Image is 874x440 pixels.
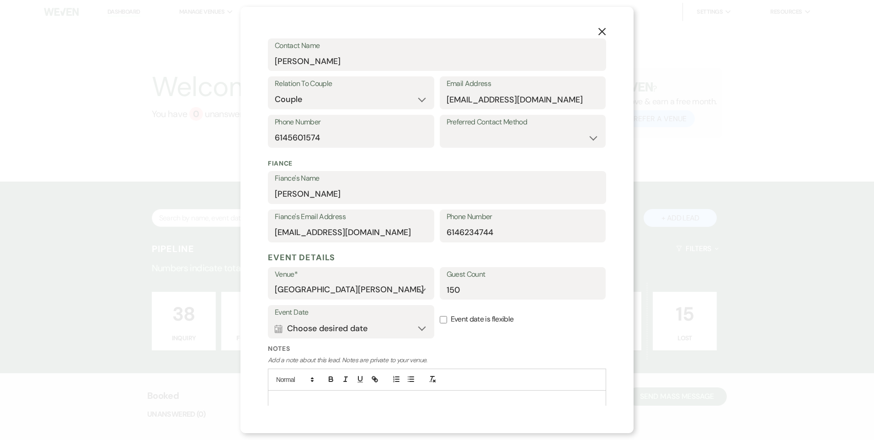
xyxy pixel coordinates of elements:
button: Choose desired date [275,319,427,338]
p: Add a note about this lead. Notes are private to your venue. [268,355,606,365]
h5: Event Details [268,251,606,264]
label: Phone Number [447,210,599,224]
label: Fiance's Name [275,172,599,185]
label: Relation To Couple [275,77,427,91]
label: Preferred Contact Method [447,116,599,129]
label: Fiance's Email Address [275,210,427,224]
label: Phone Number [275,116,427,129]
p: Fiance [268,159,606,168]
label: Venue* [275,268,427,281]
label: Contact Name [275,39,599,53]
label: Notes [268,344,606,354]
label: Email Address [447,77,599,91]
label: Guest Count [447,268,599,281]
input: First and Last Name [275,185,599,203]
input: First and Last Name [275,52,599,70]
label: Event Date [275,306,427,319]
label: Event date is flexible [440,305,606,334]
input: Event date is flexible [440,316,447,323]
